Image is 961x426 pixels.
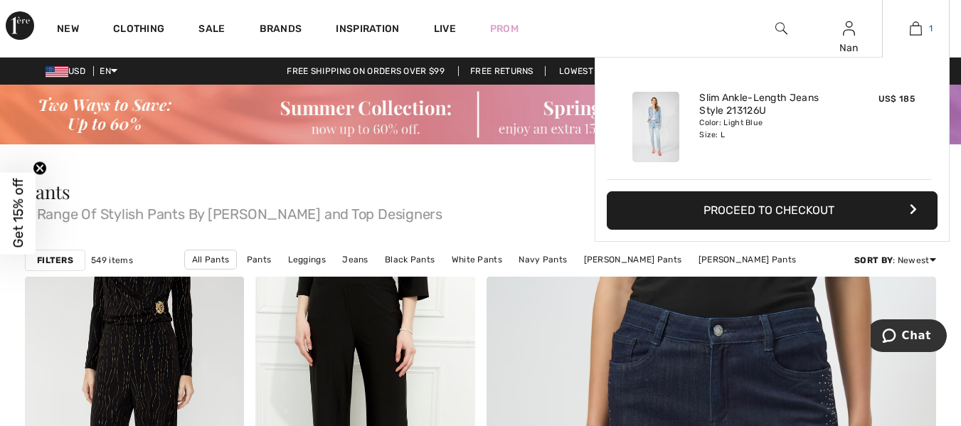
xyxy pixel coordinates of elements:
span: Inspiration [336,23,399,38]
div: Nan [816,41,882,55]
img: Slim Ankle-Length Jeans Style 213126U [632,92,679,162]
strong: Filters [37,254,73,267]
span: A Range Of Stylish Pants By [PERSON_NAME] and Top Designers [25,201,936,221]
a: Free Returns [458,66,546,76]
img: 1ère Avenue [6,11,34,40]
span: Get 15% off [10,179,26,248]
span: EN [100,66,117,76]
a: [PERSON_NAME] Pants [577,250,689,269]
a: Black Pants [378,250,442,269]
span: 1 [929,22,933,35]
a: Slim Ankle-Length Jeans Style 213126U [699,92,839,117]
a: New [57,23,79,38]
a: White Pants [445,250,509,269]
a: All Pants [184,250,238,270]
a: Free shipping on orders over $99 [275,66,456,76]
a: Clothing [113,23,164,38]
img: search the website [775,20,787,37]
span: US$ 185 [878,94,915,104]
span: USD [46,66,91,76]
a: Pants [240,250,279,269]
div: Color: Light Blue Size: L [699,117,839,140]
a: 1 [883,20,949,37]
a: Sale [198,23,225,38]
a: Sign In [843,21,855,35]
a: Prom [490,21,519,36]
a: Live [434,21,456,36]
button: Close teaser [33,161,47,175]
img: My Bag [910,20,922,37]
img: US Dollar [46,66,68,78]
img: My Info [843,20,855,37]
span: 549 items [91,254,133,267]
a: Lowest Price Guarantee [548,66,686,76]
button: Proceed to Checkout [607,191,938,230]
a: Jeans [335,250,376,269]
a: Navy Pants [511,250,574,269]
a: Brands [260,23,302,38]
a: Leggings [281,250,333,269]
iframe: Opens a widget where you can chat to one of our agents [871,319,947,355]
span: Pants [25,179,70,204]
